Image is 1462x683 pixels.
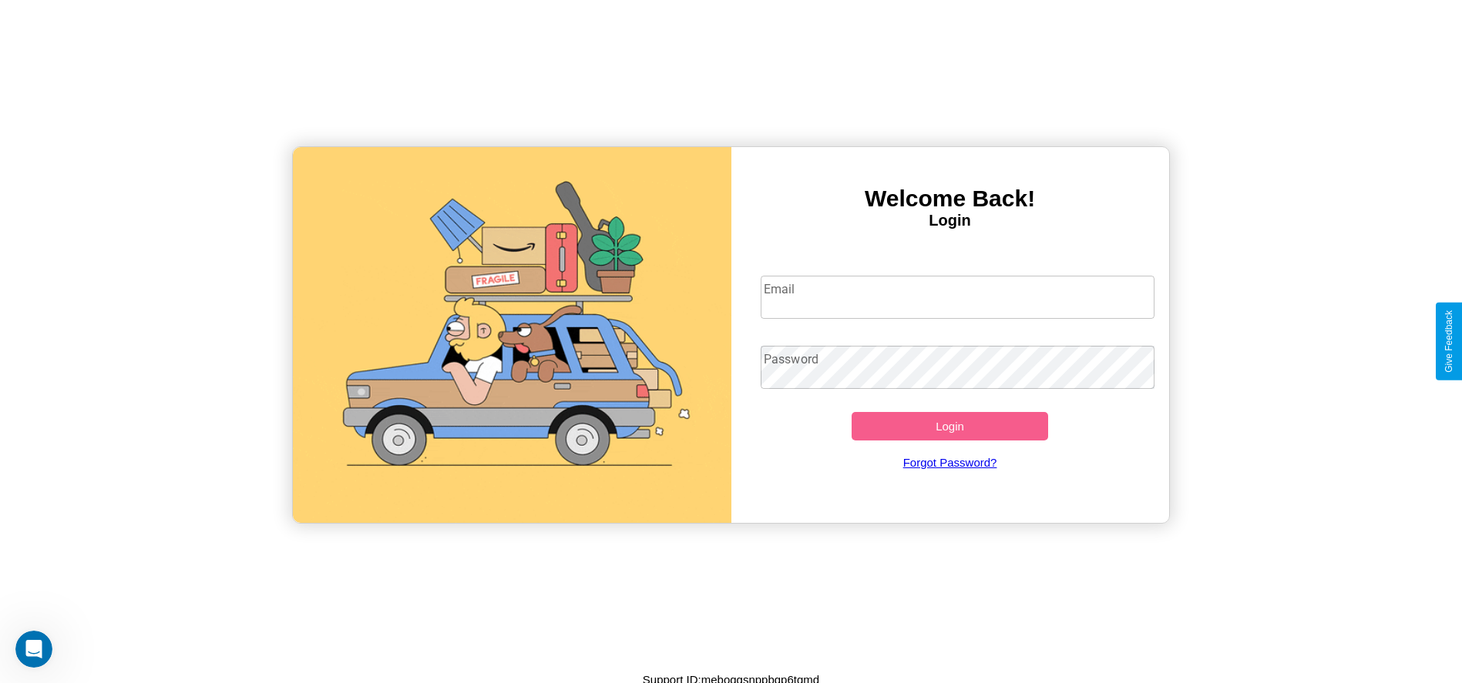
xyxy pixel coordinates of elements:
[731,212,1169,229] h4: Login
[753,440,1147,484] a: Forgot Password?
[15,631,52,668] iframe: Intercom live chat
[731,186,1169,212] h3: Welcome Back!
[293,147,731,523] img: gif
[852,412,1049,440] button: Login
[1444,310,1454,373] div: Give Feedback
